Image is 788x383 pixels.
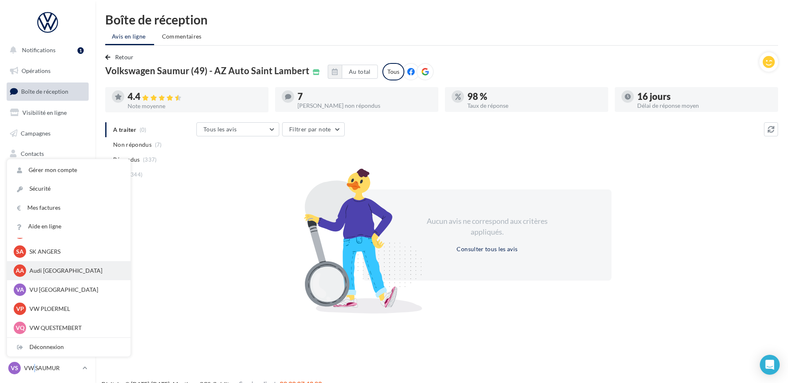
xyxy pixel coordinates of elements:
p: VU [GEOGRAPHIC_DATA] [29,286,121,294]
span: VP [16,305,24,313]
div: Open Intercom Messenger [760,355,780,375]
span: Campagnes [21,129,51,136]
p: Audi [GEOGRAPHIC_DATA] [29,267,121,275]
button: Filtrer par note [282,122,345,136]
a: Opérations [5,62,90,80]
p: SK ANGERS [29,247,121,256]
span: VA [16,286,24,294]
span: (337) [143,156,157,163]
span: (7) [155,141,162,148]
span: Volkswagen Saumur (49) - AZ Auto Saint Lambert [105,66,309,75]
span: Non répondus [113,141,152,149]
div: Tous [382,63,404,80]
a: Contacts [5,145,90,162]
span: Boîte de réception [21,88,68,95]
a: Calendrier [5,187,90,204]
button: Au total [342,65,378,79]
button: Retour [105,52,137,62]
p: VW PLOERMEL [29,305,121,313]
a: Gérer mon compte [7,161,131,179]
a: Boîte de réception [5,82,90,100]
div: 7 [297,92,432,101]
div: Délai de réponse moyen [637,103,771,109]
p: VW QUESTEMBERT [29,324,121,332]
a: VS VW SAUMUR [7,360,89,376]
span: (344) [129,171,143,178]
span: Retour [115,53,134,61]
div: 1 [77,47,84,54]
div: Note moyenne [128,103,262,109]
button: Tous les avis [196,122,279,136]
p: VW SAUMUR [24,364,79,372]
button: Au total [328,65,378,79]
a: Campagnes DataOnDemand [5,235,90,259]
span: AA [16,267,24,275]
span: Répondus [113,155,140,164]
span: Commentaires [162,32,202,41]
span: Contacts [21,150,44,157]
span: Visibilité en ligne [22,109,67,116]
span: SA [16,247,24,256]
a: Visibilité en ligne [5,104,90,121]
span: Tous les avis [203,126,237,133]
a: PLV et print personnalisable [5,207,90,231]
div: Boîte de réception [105,13,778,26]
a: Sécurité [7,179,131,198]
a: Mes factures [7,199,131,217]
div: 98 % [467,92,602,101]
a: Aide en ligne [7,217,131,236]
span: Opérations [22,67,51,74]
button: Notifications 1 [5,41,87,59]
div: 16 jours [637,92,771,101]
div: Déconnexion [7,338,131,356]
div: 4.4 [128,92,262,102]
a: Campagnes [5,125,90,142]
div: Aucun avis ne correspond aux critères appliqués. [416,216,558,237]
span: Notifications [22,46,56,53]
span: VQ [16,324,24,332]
a: Médiathèque [5,166,90,183]
span: VS [11,364,18,372]
div: [PERSON_NAME] non répondus [297,103,432,109]
div: Taux de réponse [467,103,602,109]
button: Consulter tous les avis [453,244,521,254]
